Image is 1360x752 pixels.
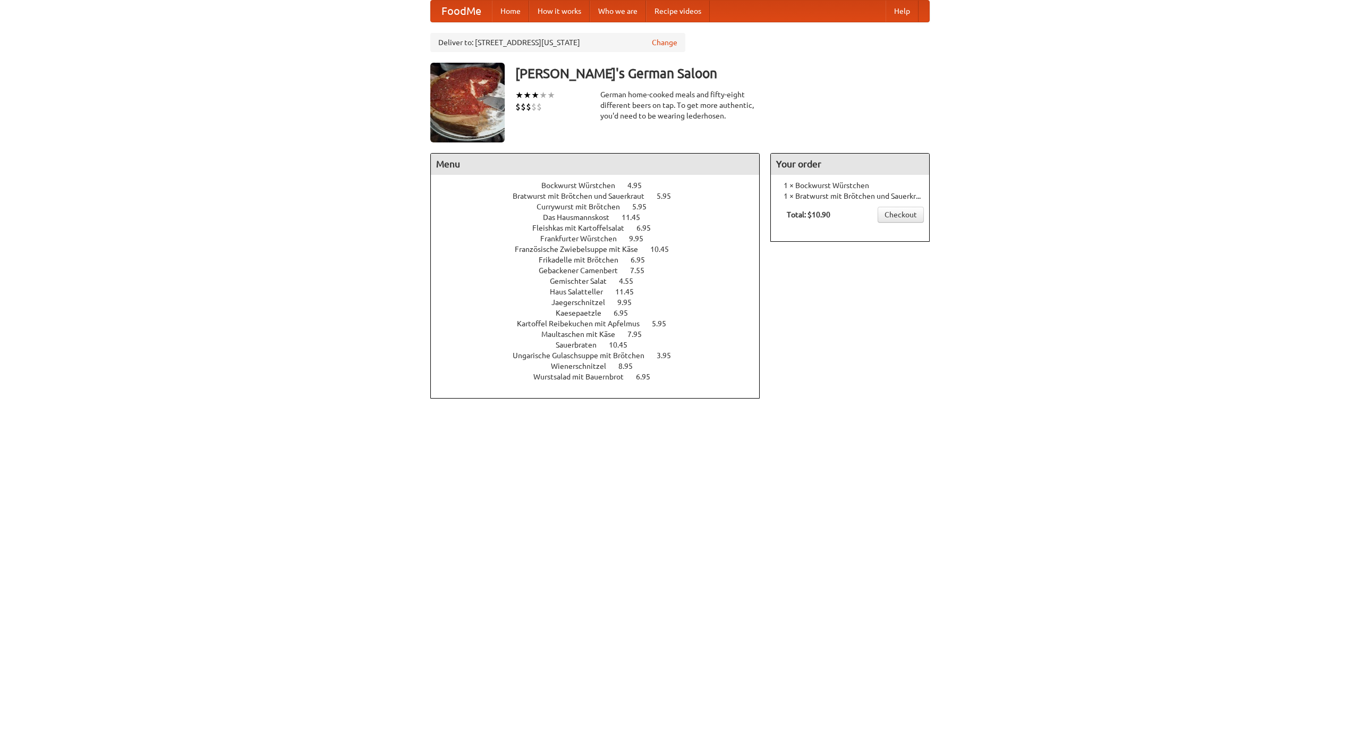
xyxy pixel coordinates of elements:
a: Gebackener Camenbert 7.55 [539,266,664,275]
span: Sauerbraten [556,341,607,349]
span: Jaegerschnitzel [551,298,616,307]
span: 5.95 [632,202,657,211]
li: $ [521,101,526,113]
a: Help [886,1,919,22]
span: Frikadelle mit Brötchen [539,256,629,264]
a: Home [492,1,529,22]
a: Gemischter Salat 4.55 [550,277,653,285]
a: How it works [529,1,590,22]
span: 6.95 [636,224,661,232]
span: 7.95 [627,330,652,339]
a: Maultaschen mit Käse 7.95 [541,330,661,339]
li: ★ [523,89,531,101]
a: Haus Salatteller 11.45 [550,288,653,296]
span: 6.95 [614,309,639,317]
span: Gemischter Salat [550,277,617,285]
li: 1 × Bratwurst mit Brötchen und Sauerkraut [776,191,924,201]
a: Ungarische Gulaschsuppe mit Brötchen 3.95 [513,351,691,360]
span: 9.95 [617,298,642,307]
li: $ [537,101,542,113]
span: Bockwurst Würstchen [541,181,626,190]
li: $ [526,101,531,113]
span: 8.95 [618,362,643,370]
span: Currywurst mit Brötchen [537,202,631,211]
b: Total: $10.90 [787,210,830,219]
a: Wurstsalad mit Bauernbrot 6.95 [533,373,670,381]
li: $ [531,101,537,113]
span: Maultaschen mit Käse [541,330,626,339]
span: Das Hausmannskost [543,213,620,222]
div: Deliver to: [STREET_ADDRESS][US_STATE] [430,33,685,52]
span: 10.45 [609,341,638,349]
a: Das Hausmannskost 11.45 [543,213,660,222]
span: Haus Salatteller [550,288,614,296]
li: $ [515,101,521,113]
span: Kartoffel Reibekuchen mit Apfelmus [517,319,650,328]
span: 6.95 [631,256,656,264]
li: ★ [539,89,547,101]
span: Bratwurst mit Brötchen und Sauerkraut [513,192,655,200]
span: Wienerschnitzel [551,362,617,370]
span: Gebackener Camenbert [539,266,628,275]
a: Sauerbraten 10.45 [556,341,647,349]
a: Currywurst mit Brötchen 5.95 [537,202,666,211]
span: 4.95 [627,181,652,190]
span: Kaesepaetzle [556,309,612,317]
span: Fleishkas mit Kartoffelsalat [532,224,635,232]
a: Fleishkas mit Kartoffelsalat 6.95 [532,224,670,232]
span: 10.45 [650,245,679,254]
a: Frikadelle mit Brötchen 6.95 [539,256,665,264]
li: ★ [547,89,555,101]
a: Checkout [878,207,924,223]
a: Frankfurter Würstchen 9.95 [540,234,663,243]
h4: Menu [431,154,759,175]
a: Kartoffel Reibekuchen mit Apfelmus 5.95 [517,319,686,328]
li: ★ [515,89,523,101]
span: 3.95 [657,351,682,360]
a: Bockwurst Würstchen 4.95 [541,181,661,190]
span: Frankfurter Würstchen [540,234,627,243]
span: Ungarische Gulaschsuppe mit Brötchen [513,351,655,360]
a: Französische Zwiebelsuppe mit Käse 10.45 [515,245,688,254]
div: German home-cooked meals and fifty-eight different beers on tap. To get more authentic, you'd nee... [600,89,760,121]
a: Recipe videos [646,1,710,22]
span: 6.95 [636,373,661,381]
span: 11.45 [622,213,651,222]
span: Französische Zwiebelsuppe mit Käse [515,245,649,254]
a: Who we are [590,1,646,22]
a: Change [652,37,677,48]
a: Jaegerschnitzel 9.95 [551,298,651,307]
li: 1 × Bockwurst Würstchen [776,180,924,191]
span: 7.55 [630,266,655,275]
span: 5.95 [657,192,682,200]
a: Bratwurst mit Brötchen und Sauerkraut 5.95 [513,192,691,200]
h4: Your order [771,154,929,175]
img: angular.jpg [430,63,505,142]
a: Kaesepaetzle 6.95 [556,309,648,317]
span: 4.55 [619,277,644,285]
li: ★ [531,89,539,101]
a: FoodMe [431,1,492,22]
span: Wurstsalad mit Bauernbrot [533,373,634,381]
span: 11.45 [615,288,644,296]
h3: [PERSON_NAME]'s German Saloon [515,63,930,84]
a: Wienerschnitzel 8.95 [551,362,652,370]
span: 9.95 [629,234,654,243]
span: 5.95 [652,319,677,328]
